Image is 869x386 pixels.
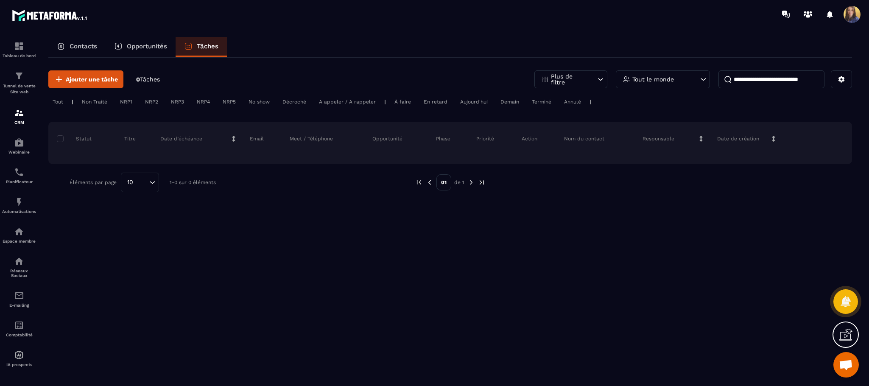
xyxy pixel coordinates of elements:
div: Demain [496,97,523,107]
div: NRP4 [193,97,214,107]
p: Tunnel de vente Site web [2,83,36,95]
img: formation [14,71,24,81]
img: accountant [14,320,24,330]
a: formationformationTunnel de vente Site web [2,64,36,101]
p: 01 [436,174,451,190]
a: formationformationCRM [2,101,36,131]
a: automationsautomationsAutomatisations [2,190,36,220]
div: Tout [48,97,67,107]
p: Opportunité [372,135,402,142]
a: automationsautomationsEspace membre [2,220,36,250]
button: Ajouter une tâche [48,70,123,88]
input: Search for option [136,178,147,187]
a: Ouvrir le chat [833,352,859,378]
div: NRP1 [116,97,137,107]
img: logo [12,8,88,23]
p: Titre [124,135,136,142]
p: de 1 [454,179,464,186]
div: Décroché [278,97,310,107]
img: next [478,179,486,186]
p: | [72,99,73,105]
img: next [467,179,475,186]
div: Terminé [528,97,556,107]
a: Opportunités [106,37,176,57]
img: prev [426,179,433,186]
img: scheduler [14,167,24,177]
a: Contacts [48,37,106,57]
span: 10 [124,178,136,187]
p: Tâches [197,42,218,50]
div: No show [244,97,274,107]
div: NRP2 [141,97,162,107]
p: 1-0 sur 0 éléments [170,179,216,185]
p: Plus de filtre [551,73,588,85]
p: Action [522,135,537,142]
img: formation [14,41,24,51]
a: Tâches [176,37,227,57]
a: social-networksocial-networkRéseaux Sociaux [2,250,36,284]
img: social-network [14,256,24,266]
p: Phase [436,135,450,142]
img: automations [14,137,24,148]
p: Réseaux Sociaux [2,269,36,278]
p: Webinaire [2,150,36,154]
div: En retard [419,97,452,107]
p: Opportunités [127,42,167,50]
p: Automatisations [2,209,36,214]
a: accountantaccountantComptabilité [2,314,36,344]
div: A appeler / A rappeler [315,97,380,107]
p: Statut [59,135,92,142]
p: Date de création [717,135,759,142]
p: Tableau de bord [2,53,36,58]
p: CRM [2,120,36,125]
span: Tâches [140,76,160,83]
p: Tout le monde [632,76,674,82]
p: IA prospects [2,362,36,367]
a: schedulerschedulerPlanificateur [2,161,36,190]
p: Nom du contact [564,135,604,142]
div: Non Traité [78,97,112,107]
a: formationformationTableau de bord [2,35,36,64]
p: Email [250,135,264,142]
img: automations [14,227,24,237]
img: automations [14,350,24,360]
div: À faire [390,97,415,107]
img: automations [14,197,24,207]
p: 0 [136,76,160,84]
p: Espace membre [2,239,36,243]
p: | [590,99,591,105]
p: Éléments par page [70,179,117,185]
p: Comptabilité [2,333,36,337]
p: Priorité [476,135,494,142]
a: emailemailE-mailing [2,284,36,314]
span: Ajouter une tâche [66,75,118,84]
div: Search for option [121,173,159,192]
img: prev [415,179,423,186]
img: formation [14,108,24,118]
p: E-mailing [2,303,36,308]
p: Meet / Téléphone [290,135,333,142]
p: Planificateur [2,179,36,184]
p: | [384,99,386,105]
p: Responsable [643,135,674,142]
div: Annulé [560,97,585,107]
div: NRP5 [218,97,240,107]
img: email [14,291,24,301]
p: Contacts [70,42,97,50]
p: Date d’échéance [160,135,202,142]
div: Aujourd'hui [456,97,492,107]
div: NRP3 [167,97,188,107]
a: automationsautomationsWebinaire [2,131,36,161]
